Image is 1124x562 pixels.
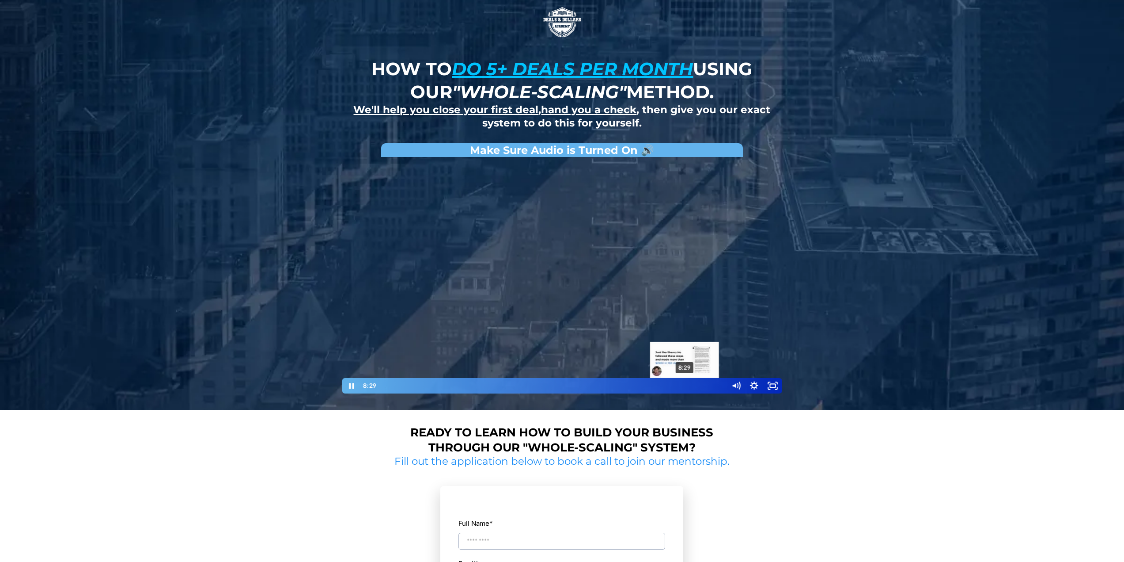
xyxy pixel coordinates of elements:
[458,517,665,529] label: Full Name
[470,144,654,157] strong: Make Sure Audio is Turned On 🔊
[541,103,636,116] u: hand you a check
[353,103,770,129] strong: , , then give you our exact system to do this for yourself.
[353,103,538,116] u: We'll help you close your first deal
[452,58,693,80] u: do 5+ deals per month
[371,58,752,103] strong: How to using our method.
[410,425,713,455] strong: Ready to learn how to build your business through our "whole-scaling" system?
[391,455,733,468] h2: Fill out the application below to book a call to join our mentorship.
[452,81,626,103] em: "whole-scaling"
